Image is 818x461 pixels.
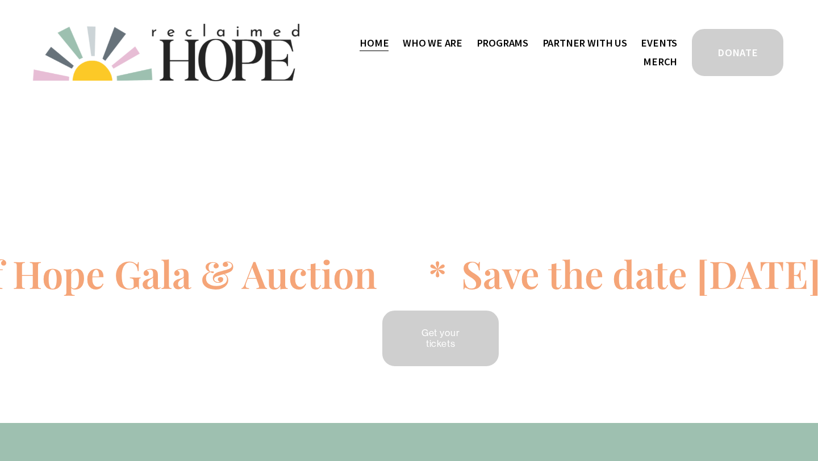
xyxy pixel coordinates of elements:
span: Partner With Us [542,35,627,52]
a: folder dropdown [542,33,627,52]
span: Who We Are [403,35,462,52]
a: Get your tickets [381,309,501,368]
a: DONATE [690,27,785,78]
a: Home [360,33,389,52]
span: Programs [477,35,529,52]
img: Reclaimed Hope Initiative [33,24,299,81]
a: Events [641,33,677,52]
a: Merch [643,52,677,71]
a: folder dropdown [403,33,462,52]
a: folder dropdown [477,33,529,52]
